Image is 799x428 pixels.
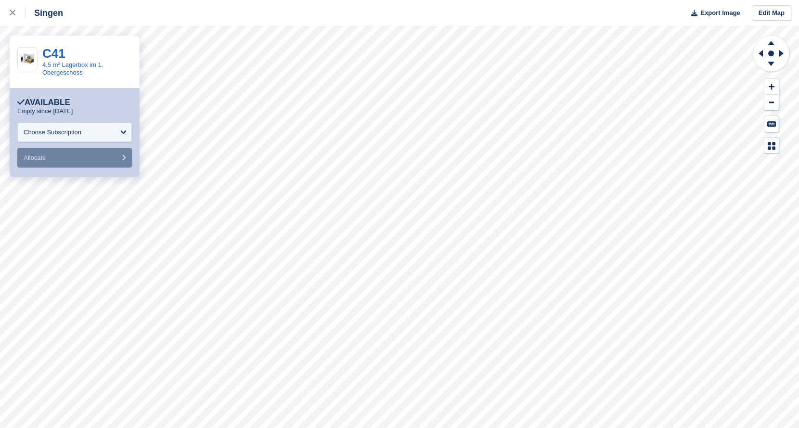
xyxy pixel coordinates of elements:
img: 50-sqft-unit.jpg [18,52,37,66]
a: C41 [42,46,65,61]
a: Edit Map [752,5,791,21]
button: Zoom In [764,79,779,95]
span: Export Image [700,8,740,18]
div: Available [17,98,70,107]
button: Export Image [685,5,740,21]
p: Empty since [DATE] [17,107,73,115]
span: Allocate [24,154,46,161]
div: Singen [26,7,63,19]
button: Allocate [17,148,132,168]
a: 4,5 m² Lagerbox im 1. Obergeschoss [42,61,103,76]
button: Zoom Out [764,95,779,111]
button: Map Legend [764,138,779,154]
div: Choose Subscription [24,128,81,137]
button: Keyboard Shortcuts [764,116,779,132]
